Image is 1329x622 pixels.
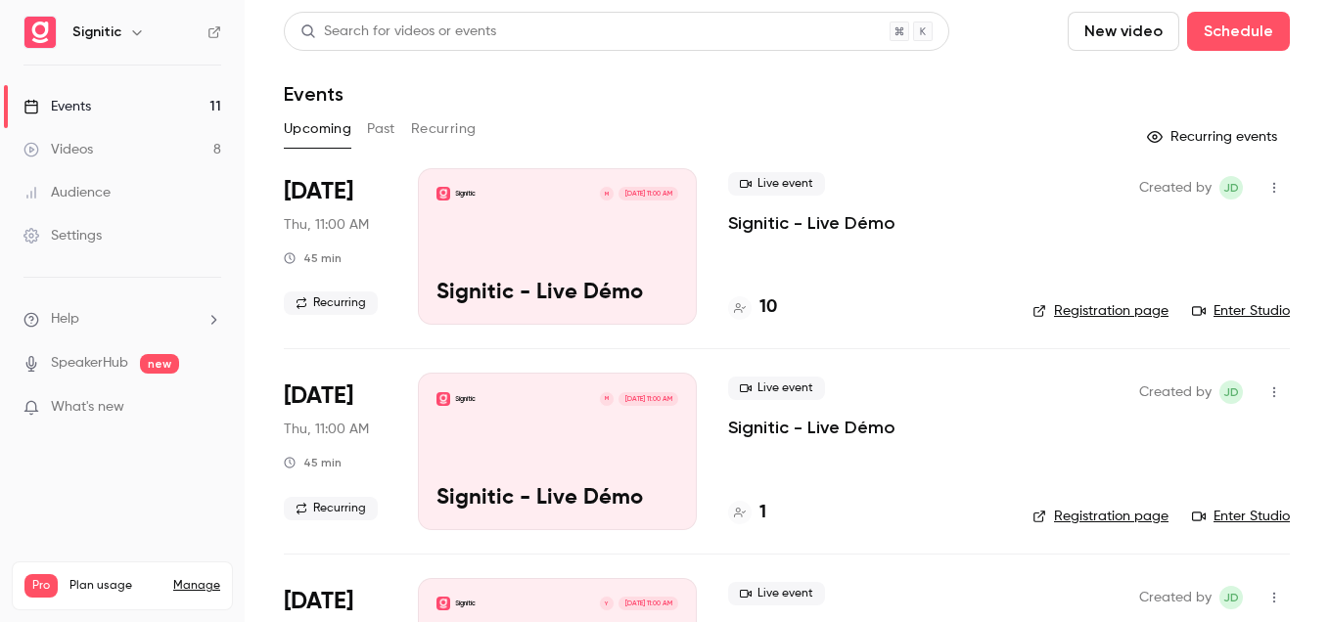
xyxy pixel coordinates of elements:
[1032,301,1169,321] a: Registration page
[728,377,825,400] span: Live event
[1192,507,1290,526] a: Enter Studio
[436,486,678,511] p: Signitic - Live Démo
[436,597,450,610] img: Signitic - Live Démo
[284,250,342,266] div: 45 min
[1219,380,1243,404] span: Joris Dulac
[284,497,378,520] span: Recurring
[1139,586,1212,609] span: Created by
[284,586,353,617] span: [DATE]
[72,22,121,42] h6: Signitic
[436,281,678,306] p: Signitic - Live Démo
[1219,176,1243,200] span: Joris Dulac
[418,373,697,529] a: Signitic - Live DémoSigniticM[DATE] 11:00 AMSignitic - Live Démo
[23,140,93,159] div: Videos
[455,599,476,608] p: Signitic
[1032,507,1169,526] a: Registration page
[367,113,395,145] button: Past
[436,392,450,406] img: Signitic - Live Démo
[728,211,895,235] a: Signitic - Live Démo
[51,397,124,418] span: What's new
[455,189,476,199] p: Signitic
[284,82,344,106] h1: Events
[173,578,220,594] a: Manage
[1138,121,1290,153] button: Recurring events
[1187,12,1290,51] button: Schedule
[24,17,56,48] img: Signitic
[599,391,615,407] div: M
[411,113,477,145] button: Recurring
[728,294,777,321] a: 10
[728,582,825,605] span: Live event
[51,353,128,374] a: SpeakerHub
[23,183,111,202] div: Audience
[1068,12,1179,51] button: New video
[455,394,476,404] p: Signitic
[1223,586,1239,609] span: JD
[759,294,777,321] h4: 10
[300,22,496,42] div: Search for videos or events
[619,597,677,610] span: [DATE] 11:00 AM
[69,578,161,594] span: Plan usage
[728,172,825,196] span: Live event
[1223,176,1239,200] span: JD
[284,176,353,207] span: [DATE]
[51,309,79,330] span: Help
[759,500,766,526] h4: 1
[284,291,378,315] span: Recurring
[619,392,677,406] span: [DATE] 11:00 AM
[599,596,615,611] div: Y
[284,215,369,235] span: Thu, 11:00 AM
[284,373,387,529] div: Oct 2 Thu, 11:00 AM (Europe/Paris)
[23,226,102,245] div: Settings
[284,113,351,145] button: Upcoming
[728,500,766,526] a: 1
[198,399,221,417] iframe: Noticeable Trigger
[1219,586,1243,609] span: Joris Dulac
[24,574,58,598] span: Pro
[284,168,387,325] div: Sep 25 Thu, 11:00 AM (Europe/Paris)
[1139,176,1212,200] span: Created by
[23,97,91,116] div: Events
[1139,380,1212,404] span: Created by
[728,416,895,439] a: Signitic - Live Démo
[418,168,697,325] a: Signitic - Live DémoSigniticM[DATE] 11:00 AMSignitic - Live Démo
[284,420,369,439] span: Thu, 11:00 AM
[599,186,615,201] div: M
[1192,301,1290,321] a: Enter Studio
[436,187,450,200] img: Signitic - Live Démo
[619,187,677,200] span: [DATE] 11:00 AM
[23,309,221,330] li: help-dropdown-opener
[140,354,179,374] span: new
[1223,380,1239,404] span: JD
[284,380,353,412] span: [DATE]
[284,455,342,470] div: 45 min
